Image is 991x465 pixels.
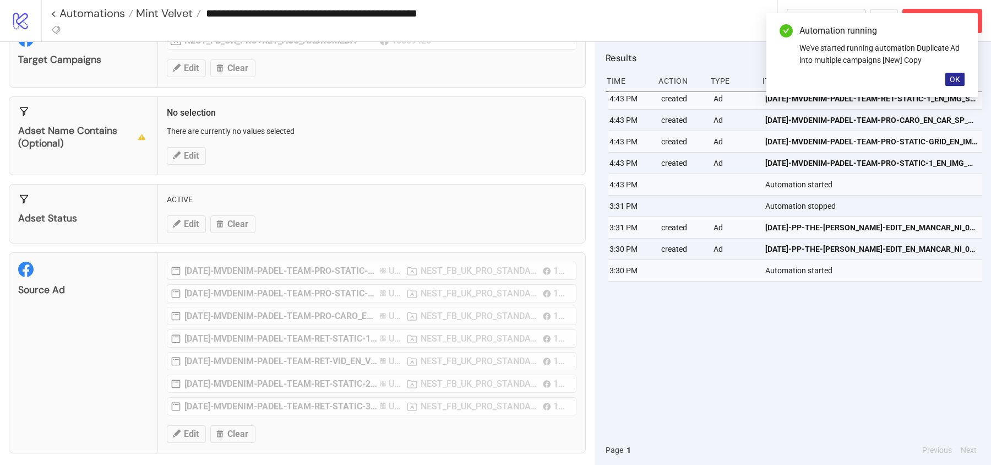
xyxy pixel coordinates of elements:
[660,153,704,174] div: created
[606,444,623,456] span: Page
[765,114,977,126] span: [DATE]-MVDENIM-PADEL-TEAM-PRO-CARO_EN_CAR_SP_23092025_F_CC_SC2_None_MVDENIM
[765,153,977,174] a: [DATE]-MVDENIM-PADEL-TEAM-PRO-STATIC-1_EN_IMG_SP_23092025_F_CC_SC2_None_MVDENIM
[870,9,898,33] button: ...
[765,157,977,169] span: [DATE]-MVDENIM-PADEL-TEAM-PRO-STATIC-1_EN_IMG_SP_23092025_F_CC_SC2_None_MVDENIM
[51,8,133,19] a: < Automations
[712,217,756,238] div: Ad
[712,88,756,109] div: Ad
[608,153,652,174] div: 4:43 PM
[945,73,965,86] button: OK
[765,136,977,148] span: [DATE]-MVDENIM-PADEL-TEAM-PRO-STATIC-GRID_EN_IMG_SP_23092025_F_CC_SC17_USP9_MVDENIM
[608,174,652,195] div: 4:43 PM
[799,42,965,66] div: We've started running automation Duplicate Ad into multiple campaigns [New] Copy
[606,51,982,65] h2: Results
[712,131,756,152] div: Ad
[712,110,756,131] div: Ad
[787,9,866,33] button: To Builder
[608,196,652,217] div: 3:31 PM
[657,71,701,91] div: Action
[608,110,652,131] div: 4:43 PM
[623,444,634,456] button: 1
[710,71,754,91] div: Type
[765,217,977,238] a: [DATE]-PP-THE-[PERSON_NAME]-EDIT_EN_MANCAR_NI_09092025_F_CC_SC12_USP4_PARTNERSHIP
[765,243,977,255] span: [DATE]-PP-THE-[PERSON_NAME]-EDIT_EN_MANCAR_NI_09092025_F_CC_SC12_USP4_PARTNERSHIP
[712,153,756,174] div: Ad
[660,217,704,238] div: created
[608,131,652,152] div: 4:43 PM
[606,71,650,91] div: Time
[608,217,652,238] div: 3:31 PM
[957,444,980,456] button: Next
[608,88,652,109] div: 4:43 PM
[660,131,704,152] div: created
[764,196,985,217] div: Automation stopped
[765,110,977,131] a: [DATE]-MVDENIM-PADEL-TEAM-PRO-CARO_EN_CAR_SP_23092025_F_CC_SC2_None_MVDENIM
[780,24,793,37] span: check-circle
[133,6,193,20] span: Mint Velvet
[919,444,955,456] button: Previous
[764,174,985,195] div: Automation started
[660,239,704,259] div: created
[761,71,982,91] div: Item
[950,75,960,84] span: OK
[712,239,756,259] div: Ad
[765,239,977,259] a: [DATE]-PP-THE-[PERSON_NAME]-EDIT_EN_MANCAR_NI_09092025_F_CC_SC12_USP4_PARTNERSHIP
[660,88,704,109] div: created
[799,24,965,37] div: Automation running
[608,260,652,281] div: 3:30 PM
[133,8,201,19] a: Mint Velvet
[902,9,982,33] button: Abort Run
[765,221,977,234] span: [DATE]-PP-THE-[PERSON_NAME]-EDIT_EN_MANCAR_NI_09092025_F_CC_SC12_USP4_PARTNERSHIP
[660,110,704,131] div: created
[765,88,977,109] a: [DATE]-MVDENIM-PADEL-TEAM-RET-STATIC-1_EN_IMG_SP_23092025_F_CC_SC2_None_MVDENIM
[608,239,652,259] div: 3:30 PM
[764,260,985,281] div: Automation started
[765,131,977,152] a: [DATE]-MVDENIM-PADEL-TEAM-PRO-STATIC-GRID_EN_IMG_SP_23092025_F_CC_SC17_USP9_MVDENIM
